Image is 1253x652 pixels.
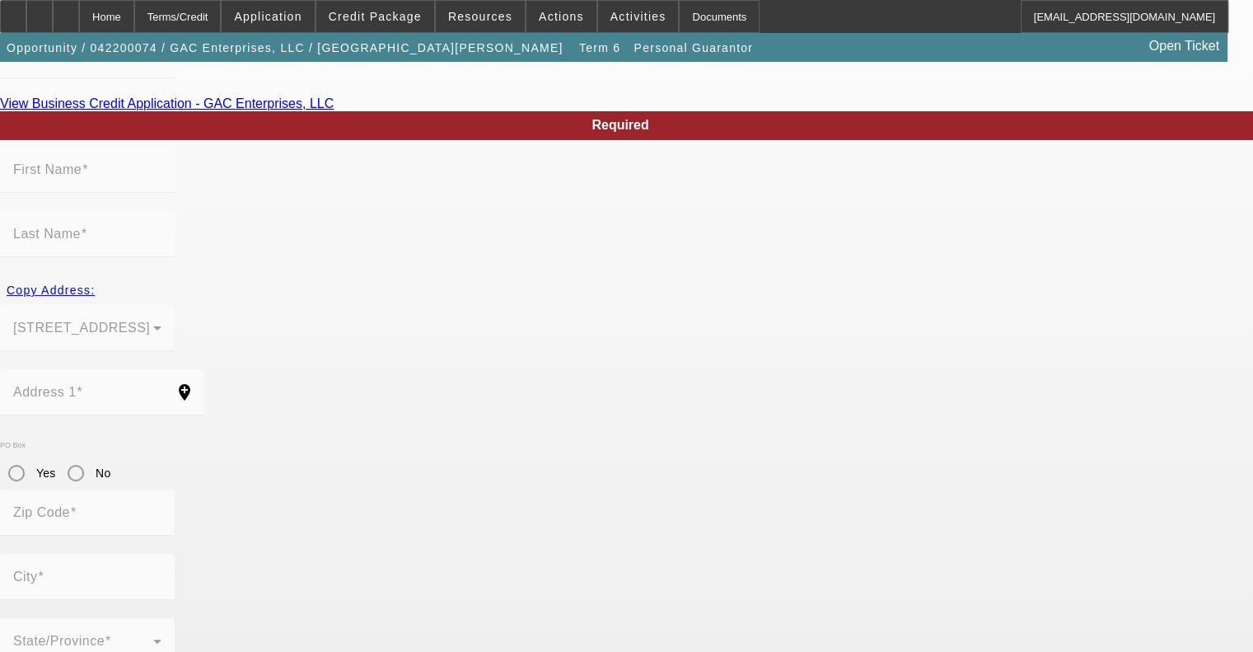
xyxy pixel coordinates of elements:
[579,41,620,54] span: Term 6
[13,570,38,584] mat-label: City
[629,33,757,63] button: Personal Guarantor
[13,227,81,241] mat-label: Last Name
[222,1,314,32] button: Application
[539,10,584,23] span: Actions
[13,162,82,176] mat-label: First Name
[234,10,302,23] span: Application
[610,10,666,23] span: Activities
[436,1,525,32] button: Resources
[13,385,77,399] mat-label: Address 1
[7,41,563,54] span: Opportunity / 042200074 / GAC Enterprises, LLC / [GEOGRAPHIC_DATA][PERSON_NAME]
[634,41,753,54] span: Personal Guarantor
[591,118,648,132] span: Required
[573,33,626,63] button: Term 6
[13,634,105,648] mat-label: State/Province
[526,1,596,32] button: Actions
[598,1,679,32] button: Activities
[316,1,434,32] button: Credit Package
[329,10,422,23] span: Credit Package
[165,382,204,402] mat-icon: add_location
[13,505,70,519] mat-label: Zip Code
[448,10,512,23] span: Resources
[1143,32,1226,60] a: Open Ticket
